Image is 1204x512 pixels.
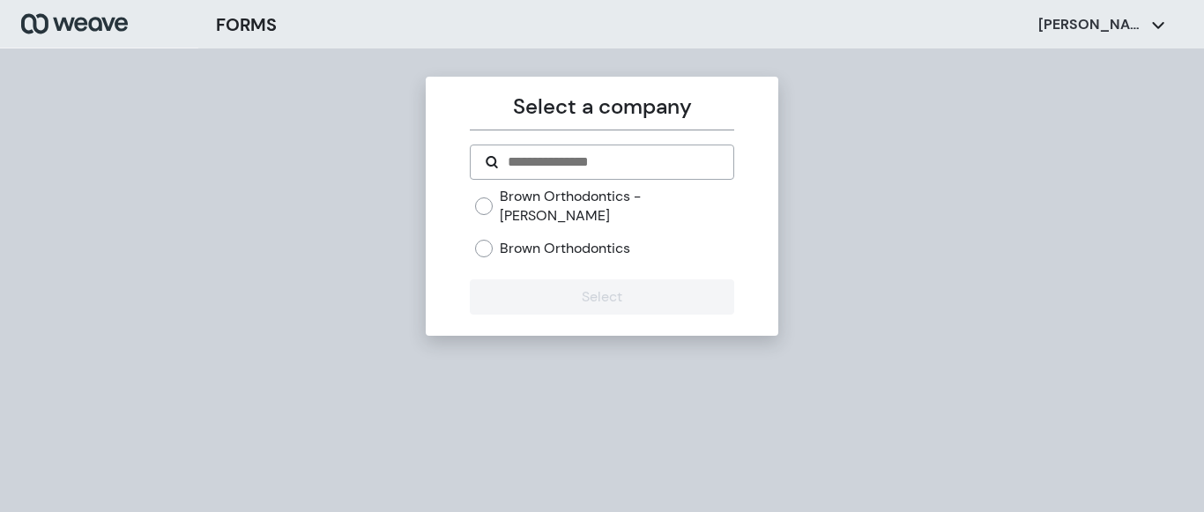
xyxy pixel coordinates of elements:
[216,11,277,38] h3: FORMS
[470,279,733,315] button: Select
[506,152,718,173] input: Search
[500,187,733,225] label: Brown Orthodontics - [PERSON_NAME]
[1038,15,1144,34] p: [PERSON_NAME]
[500,239,630,258] label: Brown Orthodontics
[470,91,733,122] p: Select a company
